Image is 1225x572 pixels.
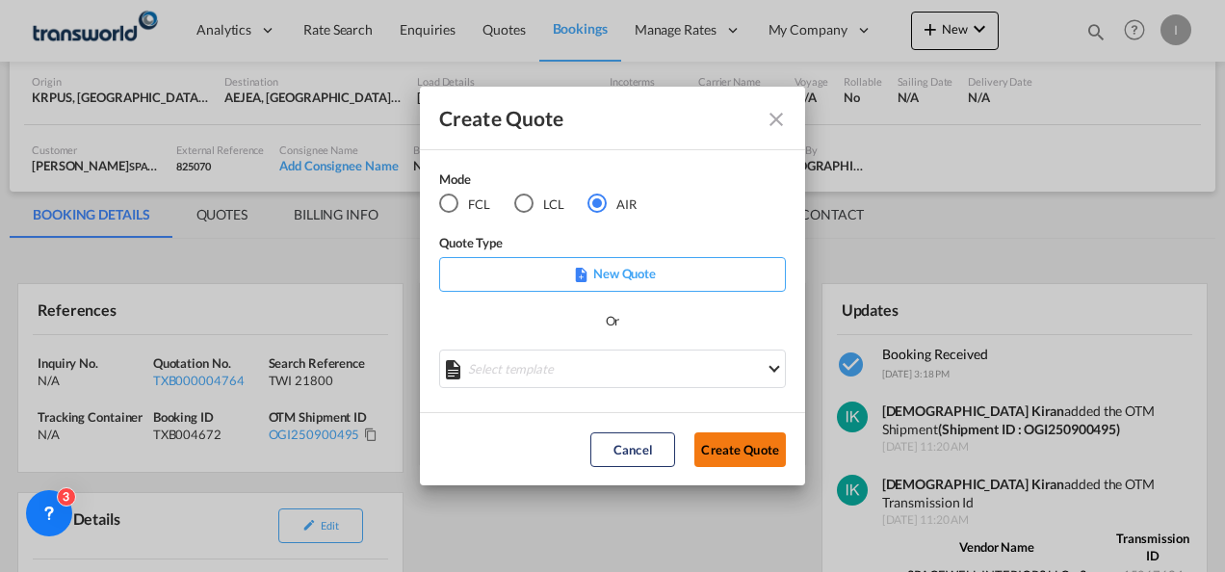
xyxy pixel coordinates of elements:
md-dialog: Create QuoteModeFCL LCLAIR ... [420,87,805,486]
div: Or [606,311,620,330]
md-radio-button: FCL [439,194,490,215]
button: Close dialog [757,100,792,135]
md-icon: Close dialog [765,108,788,131]
body: Editor, editor8 [19,19,334,39]
div: Create Quote [439,106,751,130]
div: New Quote [439,257,786,292]
div: Mode [439,169,661,194]
div: Quote Type [439,233,786,257]
md-radio-button: LCL [514,194,564,215]
md-radio-button: AIR [587,194,637,215]
button: Cancel [590,432,675,467]
button: Create Quote [694,432,786,467]
p: New Quote [446,264,779,283]
md-select: Select template [439,350,786,388]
